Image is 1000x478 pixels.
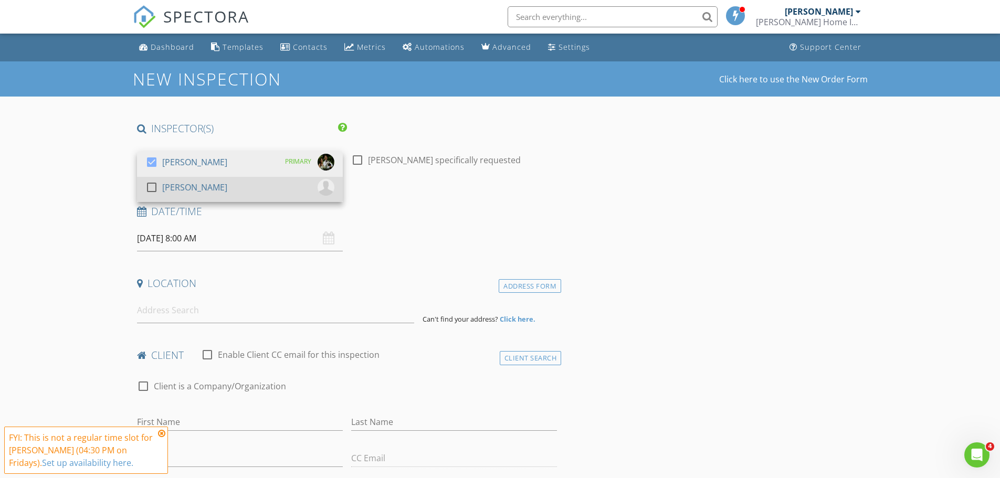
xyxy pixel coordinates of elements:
a: Support Center [785,38,866,57]
input: Search everything... [508,6,718,27]
div: [PERSON_NAME] [162,154,227,171]
a: Set up availability here. [42,457,133,469]
img: screenshot_20240120_115531.png [318,154,334,171]
span: Can't find your address? [423,314,498,324]
div: Automations [415,42,465,52]
a: Contacts [276,38,332,57]
label: [PERSON_NAME] specifically requested [368,155,521,165]
div: Harrison Home Inspection & Maintenance [756,17,861,27]
input: Address Search [137,298,414,323]
a: Automations (Basic) [398,38,469,57]
div: Address Form [499,279,561,293]
h4: client [137,348,557,362]
img: default-user-f0147aede5fd5fa78ca7ade42f37bd4542148d508eef1c3d3ea960f66861d68b.jpg [318,179,334,196]
div: Dashboard [151,42,194,52]
div: [PERSON_NAME] [785,6,853,17]
div: Metrics [357,42,386,52]
h4: Location [137,277,557,290]
span: 4 [986,442,994,451]
div: PRIMARY [285,154,311,169]
div: Support Center [800,42,861,52]
h4: Date/Time [137,205,557,218]
h1: New Inspection [133,70,365,88]
a: Click here to use the New Order Form [719,75,868,83]
div: Settings [559,42,590,52]
div: Advanced [492,42,531,52]
label: Client is a Company/Organization [154,381,286,391]
img: The Best Home Inspection Software - Spectora [133,5,156,28]
div: Templates [223,42,264,52]
a: Dashboard [135,38,198,57]
h4: INSPECTOR(S) [137,122,347,135]
div: Contacts [293,42,328,52]
a: Advanced [477,38,535,57]
span: SPECTORA [163,5,249,27]
strong: Click here. [500,314,535,324]
input: Select date [137,226,343,251]
label: Enable Client CC email for this inspection [218,349,380,360]
iframe: Intercom live chat [964,442,990,468]
div: FYI: This is not a regular time slot for [PERSON_NAME] (04:30 PM on Fridays). [9,431,155,469]
a: Settings [544,38,594,57]
a: Templates [207,38,268,57]
a: Metrics [340,38,390,57]
a: SPECTORA [133,14,249,36]
div: [PERSON_NAME] [162,179,227,196]
div: Client Search [500,351,562,365]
